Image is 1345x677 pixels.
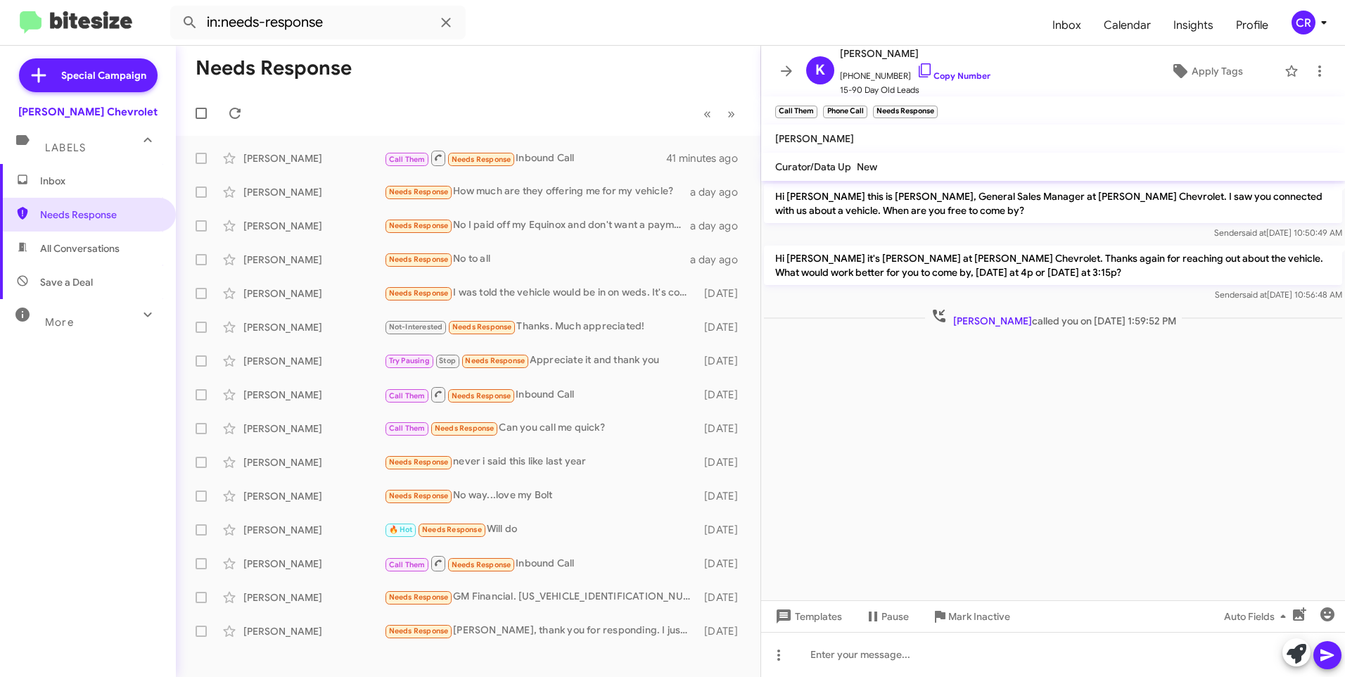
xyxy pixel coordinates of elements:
[389,155,426,164] span: Call Them
[690,219,749,233] div: a day ago
[1192,58,1243,84] span: Apply Tags
[243,523,384,537] div: [PERSON_NAME]
[45,316,74,329] span: More
[953,315,1032,327] span: [PERSON_NAME]
[1135,58,1277,84] button: Apply Tags
[243,219,384,233] div: [PERSON_NAME]
[243,286,384,300] div: [PERSON_NAME]
[698,455,749,469] div: [DATE]
[698,624,749,638] div: [DATE]
[422,525,482,534] span: Needs Response
[452,560,511,569] span: Needs Response
[1292,11,1315,34] div: CR
[384,217,690,234] div: No I paid off my Equinox and don't want a payment for a while
[1092,5,1162,46] a: Calendar
[698,523,749,537] div: [DATE]
[389,560,426,569] span: Call Them
[823,106,867,118] small: Phone Call
[384,623,698,639] div: [PERSON_NAME], thank you for responding. I just made a purchase.
[243,185,384,199] div: [PERSON_NAME]
[45,141,86,154] span: Labels
[853,604,920,629] button: Pause
[243,624,384,638] div: [PERSON_NAME]
[389,491,449,500] span: Needs Response
[666,151,749,165] div: 41 minutes ago
[1225,5,1280,46] a: Profile
[465,356,525,365] span: Needs Response
[948,604,1010,629] span: Mark Inactive
[389,391,426,400] span: Call Them
[815,59,825,82] span: K
[384,488,698,504] div: No way...love my Bolt
[384,251,690,267] div: No to all
[389,289,449,298] span: Needs Response
[1041,5,1092,46] a: Inbox
[764,184,1342,223] p: Hi [PERSON_NAME] this is [PERSON_NAME], General Sales Manager at [PERSON_NAME] Chevrolet. I saw y...
[775,106,817,118] small: Call Them
[389,187,449,196] span: Needs Response
[243,422,384,436] div: [PERSON_NAME]
[243,354,384,368] div: [PERSON_NAME]
[1162,5,1225,46] a: Insights
[1213,604,1303,629] button: Auto Fields
[384,420,698,436] div: Can you call me quick?
[18,105,158,119] div: [PERSON_NAME] Chevrolet
[384,454,698,470] div: never i said this like last year
[840,45,990,62] span: [PERSON_NAME]
[698,557,749,571] div: [DATE]
[384,555,698,572] div: Inbound Call
[696,99,744,128] nav: Page navigation example
[698,590,749,605] div: [DATE]
[698,354,749,368] div: [DATE]
[1242,289,1267,300] span: said at
[384,285,698,301] div: I was told the vehicle would be in on weds. It's coming from the fulfillment center.
[761,604,853,629] button: Templates
[243,455,384,469] div: [PERSON_NAME]
[40,208,160,222] span: Needs Response
[389,322,443,331] span: Not-Interested
[727,105,735,122] span: »
[1214,227,1342,238] span: Sender [DATE] 10:50:49 AM
[243,590,384,605] div: [PERSON_NAME]
[452,322,512,331] span: Needs Response
[698,286,749,300] div: [DATE]
[881,604,909,629] span: Pause
[690,185,749,199] div: a day ago
[1224,604,1292,629] span: Auto Fields
[698,422,749,436] div: [DATE]
[439,356,456,365] span: Stop
[384,386,698,403] div: Inbound Call
[1280,11,1330,34] button: CR
[840,83,990,97] span: 15-90 Day Old Leads
[775,160,851,173] span: Curator/Data Up
[1215,289,1342,300] span: Sender [DATE] 10:56:48 AM
[920,604,1021,629] button: Mark Inactive
[719,99,744,128] button: Next
[384,149,666,167] div: Inbound Call
[698,388,749,402] div: [DATE]
[243,557,384,571] div: [PERSON_NAME]
[384,184,690,200] div: How much are they offering me for my vehicle?
[925,308,1182,328] span: called you on [DATE] 1:59:52 PM
[389,255,449,264] span: Needs Response
[61,68,146,82] span: Special Campaign
[840,62,990,83] span: [PHONE_NUMBER]
[772,604,842,629] span: Templates
[389,424,426,433] span: Call Them
[857,160,877,173] span: New
[40,174,160,188] span: Inbox
[1242,227,1266,238] span: said at
[243,253,384,267] div: [PERSON_NAME]
[40,275,93,289] span: Save a Deal
[389,626,449,635] span: Needs Response
[389,221,449,230] span: Needs Response
[695,99,720,128] button: Previous
[40,241,120,255] span: All Conversations
[384,353,698,369] div: Appreciate it and thank you
[243,489,384,503] div: [PERSON_NAME]
[389,457,449,467] span: Needs Response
